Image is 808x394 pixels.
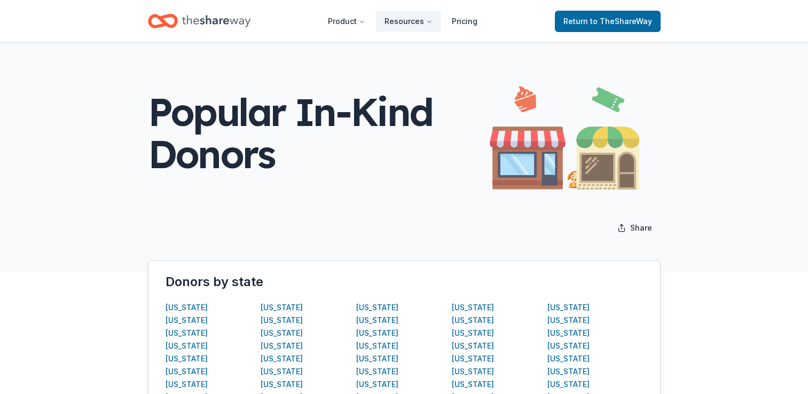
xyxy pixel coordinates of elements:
[356,314,398,327] button: [US_STATE]
[547,365,590,378] button: [US_STATE]
[547,314,590,327] button: [US_STATE]
[261,327,303,340] button: [US_STATE]
[166,273,643,290] div: Donors by state
[547,327,590,340] button: [US_STATE]
[563,15,652,28] span: Return
[547,352,590,365] button: [US_STATE]
[490,76,639,190] img: Illustration for popular page
[166,378,208,391] button: [US_STATE]
[148,91,490,175] div: Popular In-Kind Donors
[356,340,398,352] button: [US_STATE]
[261,314,303,327] button: [US_STATE]
[148,9,250,34] a: Home
[356,365,398,378] button: [US_STATE]
[261,352,303,365] button: [US_STATE]
[356,327,398,340] button: [US_STATE]
[166,352,208,365] button: [US_STATE]
[452,352,494,365] button: [US_STATE]
[166,301,208,314] button: [US_STATE]
[261,378,303,391] button: [US_STATE]
[547,340,590,352] button: [US_STATE]
[452,327,494,340] button: [US_STATE]
[356,352,398,365] button: [US_STATE]
[452,365,494,378] button: [US_STATE]
[166,365,208,378] button: [US_STATE]
[609,217,661,239] button: Share
[356,301,398,314] button: [US_STATE]
[261,301,303,314] button: [US_STATE]
[555,11,661,32] a: Returnto TheShareWay
[319,9,486,34] nav: Main
[452,378,494,391] button: [US_STATE]
[452,301,494,314] button: [US_STATE]
[261,340,303,352] button: [US_STATE]
[452,314,494,327] button: [US_STATE]
[547,301,590,314] button: [US_STATE]
[376,11,441,32] button: Resources
[630,222,652,234] span: Share
[166,327,208,340] button: [US_STATE]
[590,17,652,26] span: to TheShareWay
[356,378,398,391] button: [US_STATE]
[166,314,208,327] button: [US_STATE]
[261,365,303,378] button: [US_STATE]
[547,378,590,391] button: [US_STATE]
[452,340,494,352] button: [US_STATE]
[319,11,374,32] button: Product
[443,11,486,32] a: Pricing
[166,340,208,352] button: [US_STATE]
